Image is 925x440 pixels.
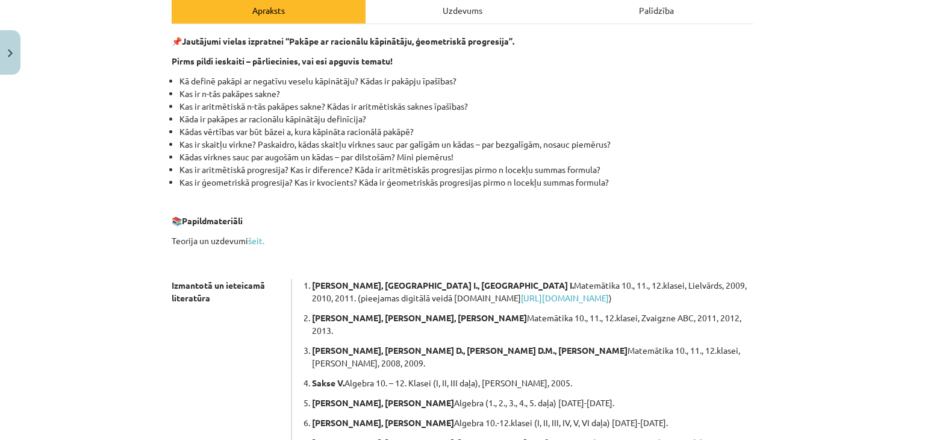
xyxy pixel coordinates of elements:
p: Matemātika 10., 11., 12.klasei, Lielvārds, 2009, 2010, 2011. (pieejamas digitālā veidā [DOMAIN_NA... [312,279,753,304]
a: šeit. [248,235,264,246]
li: Kas ir aritmētiskā progresija? Kas ir diference? Kāda ir aritmētiskās progresijas pirmo n locekļu... [179,163,753,176]
b: [PERSON_NAME], [PERSON_NAME] [312,417,454,428]
p: 📌 [172,35,753,48]
li: Kas ir ģeometriskā progresija? Kas ir kvocients? Kāda ir ģeometriskās progresijas pirmo n locekļu... [179,176,753,189]
b: [PERSON_NAME], [PERSON_NAME] D., [PERSON_NAME] D.M., [PERSON_NAME] [312,345,628,356]
strong: Izmantotā un ieteicamā literatūra [172,280,265,303]
li: Kas ir skaitļu virkne? Paskaidro, kādas skaitļu virknes sauc par galīgām un kādas – par bezgalīgā... [179,138,753,151]
b: Sakse V. [312,377,344,388]
li: Kādas virknes sauc par augošām un kādas – par dilstošām? Mini piemērus! [179,151,753,163]
b: Jautājumi vielas izpratnei “Pakāpe ar racionālu kāpinātāju, ģeometriskā progresija”. [182,36,514,46]
b: [PERSON_NAME], [PERSON_NAME], [PERSON_NAME] [312,312,527,323]
a: [URL][DOMAIN_NAME] [521,292,609,303]
p: Matemātika 10., 11., 12.klasei, Zvaigzne ABC, 2011, 2012, 2013. [312,312,753,337]
p: Teorija un uzdevumi [172,234,753,247]
li: Kāda ir pakāpes ar racionālu kāpinātāju definīcija? [179,113,753,125]
b: [PERSON_NAME], [PERSON_NAME] [312,397,454,408]
b: [PERSON_NAME], [GEOGRAPHIC_DATA] I., [GEOGRAPHIC_DATA] I. [312,280,574,291]
p: Algebra 10. – 12. Klasei (I, II, III daļa), [PERSON_NAME], 2005. [312,377,753,389]
b: Pirms pildi ieskaiti – pārliecinies, vai esi apguvis tematu! [172,55,393,66]
p: Algebra 10.-12.klasei (I, II, III, IV, V, VI daļa) [DATE]-[DATE]. [312,416,753,429]
li: Kas ir n-tās pakāpes sakne? [179,87,753,100]
b: Papildmateriāli [182,215,243,226]
li: Kas ir aritmētiskā n-tās pakāpes sakne? Kādas ir aritmētiskās saknes īpašības? [179,100,753,113]
li: Kādas vērtības var būt bāzei a, kura kāpināta racionālā pakāpē? [179,125,753,138]
p: 📚 [172,215,753,227]
p: Algebra (1., 2., 3., 4., 5. daļa) [DATE]-[DATE]. [312,397,753,409]
li: Kā definē pakāpi ar negatīvu veselu kāpinātāju? Kādas ir pakāpju īpašības? [179,75,753,87]
img: icon-close-lesson-0947bae3869378f0d4975bcd49f059093ad1ed9edebbc8119c70593378902aed.svg [8,49,13,57]
p: Matemātika 10., 11., 12.klasei, [PERSON_NAME], 2008, 2009. [312,344,753,369]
